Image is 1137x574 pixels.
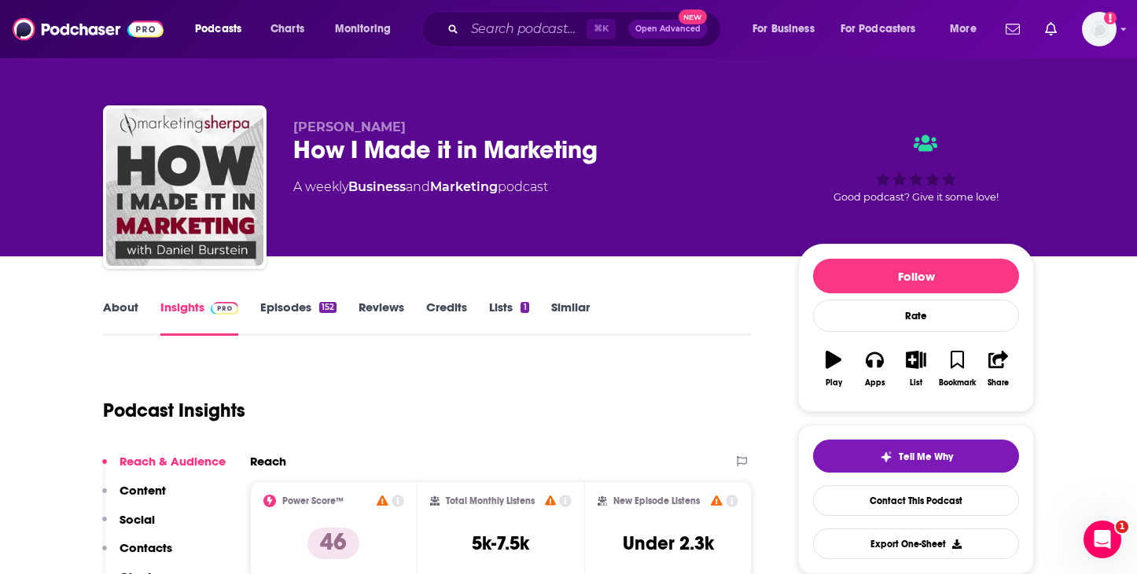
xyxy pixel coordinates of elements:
[899,451,953,463] span: Tell Me Why
[880,451,892,463] img: tell me why sparkle
[282,495,344,506] h2: Power Score™
[102,483,166,512] button: Content
[841,18,916,40] span: For Podcasters
[679,9,707,24] span: New
[1104,12,1117,24] svg: Add a profile image
[1082,12,1117,46] button: Show profile menu
[988,378,1009,388] div: Share
[489,300,528,336] a: Lists1
[623,532,714,555] h3: Under 2.3k
[307,528,359,559] p: 46
[813,300,1019,332] div: Rate
[270,18,304,40] span: Charts
[741,17,834,42] button: open menu
[813,485,1019,516] a: Contact This Podcast
[999,16,1026,42] a: Show notifications dropdown
[120,540,172,555] p: Contacts
[260,17,314,42] a: Charts
[910,378,922,388] div: List
[102,540,172,569] button: Contacts
[465,17,587,42] input: Search podcasts, credits, & more...
[521,302,528,313] div: 1
[1039,16,1063,42] a: Show notifications dropdown
[348,179,406,194] a: Business
[102,512,155,541] button: Social
[826,378,842,388] div: Play
[1082,12,1117,46] span: Logged in as systemsteam
[628,20,708,39] button: Open AdvancedNew
[293,178,548,197] div: A weekly podcast
[798,120,1034,217] div: Good podcast? Give it some love!
[103,300,138,336] a: About
[250,454,286,469] h2: Reach
[813,340,854,397] button: Play
[813,528,1019,559] button: Export One-Sheet
[106,109,263,266] img: How I Made it in Marketing
[406,179,430,194] span: and
[813,259,1019,293] button: Follow
[635,25,701,33] span: Open Advanced
[359,300,404,336] a: Reviews
[978,340,1019,397] button: Share
[319,302,337,313] div: 152
[13,14,164,44] img: Podchaser - Follow, Share and Rate Podcasts
[426,300,467,336] a: Credits
[551,300,590,336] a: Similar
[854,340,895,397] button: Apps
[472,532,529,555] h3: 5k-7.5k
[896,340,936,397] button: List
[430,179,498,194] a: Marketing
[833,191,999,203] span: Good podcast? Give it some love!
[120,512,155,527] p: Social
[211,302,238,315] img: Podchaser Pro
[1082,12,1117,46] img: User Profile
[195,18,241,40] span: Podcasts
[613,495,700,506] h2: New Episode Listens
[587,19,616,39] span: ⌘ K
[293,120,406,134] span: [PERSON_NAME]
[1116,521,1128,533] span: 1
[120,483,166,498] p: Content
[102,454,226,483] button: Reach & Audience
[446,495,535,506] h2: Total Monthly Listens
[260,300,337,336] a: Episodes152
[950,18,977,40] span: More
[436,11,736,47] div: Search podcasts, credits, & more...
[335,18,391,40] span: Monitoring
[752,18,815,40] span: For Business
[865,378,885,388] div: Apps
[936,340,977,397] button: Bookmark
[160,300,238,336] a: InsightsPodchaser Pro
[184,17,262,42] button: open menu
[324,17,411,42] button: open menu
[939,17,996,42] button: open menu
[1084,521,1121,558] iframe: Intercom live chat
[830,17,939,42] button: open menu
[813,440,1019,473] button: tell me why sparkleTell Me Why
[103,399,245,422] h1: Podcast Insights
[939,378,976,388] div: Bookmark
[120,454,226,469] p: Reach & Audience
